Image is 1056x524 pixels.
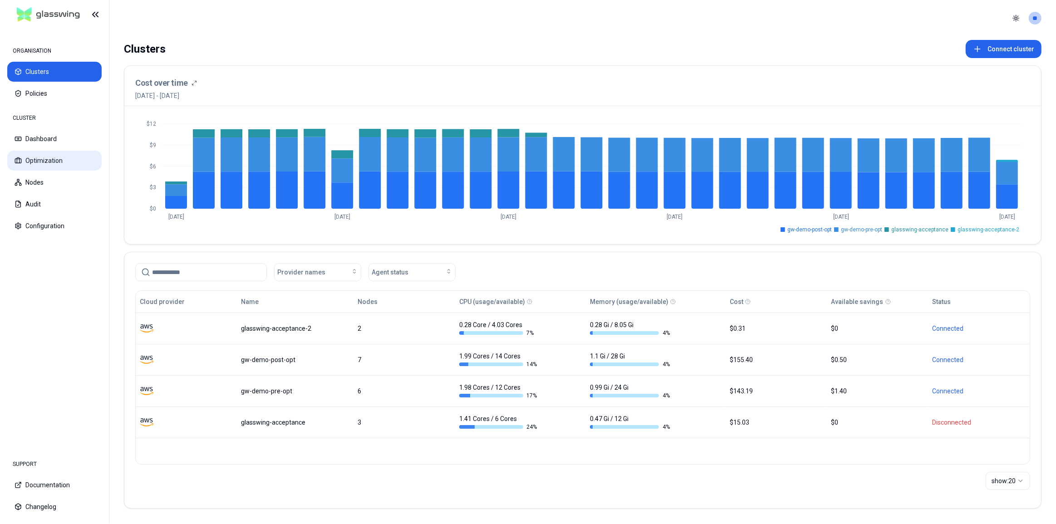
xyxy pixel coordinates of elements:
div: $143.19 [730,387,823,396]
span: [DATE] - [DATE] [135,91,197,100]
div: gw-demo-pre-opt [241,387,349,396]
div: Connected [933,324,1026,333]
button: Connect cluster [966,40,1041,58]
tspan: $0 [150,206,156,212]
div: Connected [933,387,1026,396]
img: aws [140,416,153,429]
tspan: $12 [147,121,156,127]
img: aws [140,384,153,398]
div: $0.31 [730,324,823,333]
div: CLUSTER [7,109,102,127]
div: $0 [831,418,924,427]
span: glasswing-acceptance [891,226,948,233]
img: GlassWing [13,4,83,25]
div: $1.40 [831,387,924,396]
img: aws [140,322,153,335]
button: Provider names [274,263,361,281]
tspan: [DATE] [168,214,184,220]
button: Nodes [7,172,102,192]
button: Agent status [368,263,456,281]
div: 1.99 Cores / 14 Cores [459,352,539,368]
div: Clusters [124,40,166,58]
span: Provider names [277,268,325,277]
button: CPU (usage/available) [459,293,525,311]
div: ORGANISATION [7,42,102,60]
span: Agent status [372,268,408,277]
div: SUPPORT [7,455,102,473]
tspan: [DATE] [999,214,1015,220]
div: 4 % [590,329,670,337]
button: Cost [730,293,743,311]
div: 4 % [590,423,670,431]
div: glasswing-acceptance-2 [241,324,349,333]
div: 2 [358,324,451,333]
div: 7 [358,355,451,364]
h3: Cost over time [135,77,188,89]
div: 24 % [459,423,539,431]
button: Policies [7,83,102,103]
div: $15.03 [730,418,823,427]
button: Configuration [7,216,102,236]
button: Dashboard [7,129,102,149]
tspan: $9 [150,142,156,148]
div: Disconnected [933,418,1026,427]
div: 7 % [459,329,539,337]
div: $0.50 [831,355,924,364]
button: Cloud provider [140,293,185,311]
button: Memory (usage/available) [590,293,668,311]
div: 6 [358,387,451,396]
tspan: [DATE] [501,214,516,220]
div: 0.99 Gi / 24 Gi [590,383,670,399]
tspan: [DATE] [667,214,683,220]
button: Changelog [7,497,102,517]
div: Status [933,297,951,306]
div: 3 [358,418,451,427]
div: 1.1 Gi / 28 Gi [590,352,670,368]
button: Audit [7,194,102,214]
span: gw-demo-post-opt [787,226,832,233]
div: 4 % [590,361,670,368]
button: Clusters [7,62,102,82]
tspan: $3 [150,184,156,191]
div: 17 % [459,392,539,399]
div: glasswing-acceptance [241,418,349,427]
span: glasswing-acceptance-2 [958,226,1019,233]
div: 14 % [459,361,539,368]
div: $155.40 [730,355,823,364]
img: aws [140,353,153,367]
tspan: [DATE] [334,214,350,220]
button: Optimization [7,151,102,171]
button: Documentation [7,475,102,495]
button: Available savings [831,293,884,311]
div: 1.41 Cores / 6 Cores [459,414,539,431]
button: Nodes [358,293,378,311]
tspan: [DATE] [833,214,849,220]
div: 0.47 Gi / 12 Gi [590,414,670,431]
div: 0.28 Core / 4.03 Cores [459,320,539,337]
div: Connected [933,355,1026,364]
div: 4 % [590,392,670,399]
div: 0.28 Gi / 8.05 Gi [590,320,670,337]
div: 1.98 Cores / 12 Cores [459,383,539,399]
div: $0 [831,324,924,333]
tspan: $6 [150,163,156,170]
div: gw-demo-post-opt [241,355,349,364]
button: Name [241,293,259,311]
span: gw-demo-pre-opt [841,226,882,233]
